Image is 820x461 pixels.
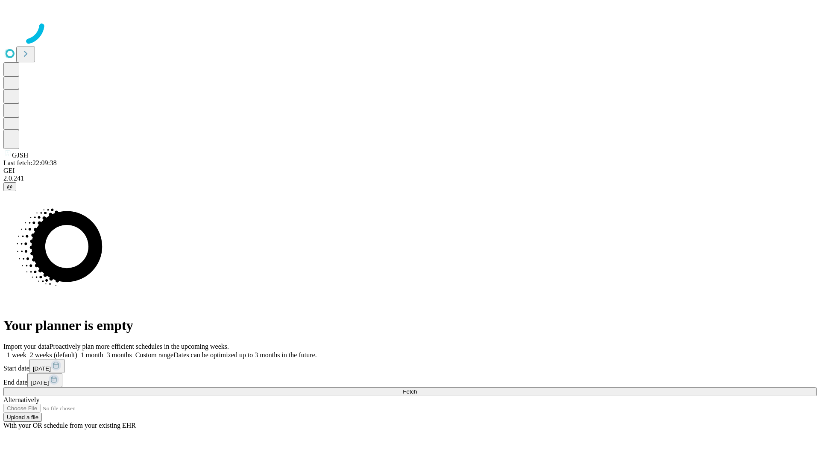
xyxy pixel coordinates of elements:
[81,351,103,359] span: 1 month
[3,159,57,166] span: Last fetch: 22:09:38
[3,167,817,175] div: GEI
[29,359,64,373] button: [DATE]
[3,373,817,387] div: End date
[3,182,16,191] button: @
[30,351,77,359] span: 2 weeks (default)
[12,152,28,159] span: GJSH
[7,184,13,190] span: @
[3,175,817,182] div: 2.0.241
[3,387,817,396] button: Fetch
[3,396,39,403] span: Alternatively
[107,351,132,359] span: 3 months
[3,318,817,333] h1: Your planner is empty
[173,351,316,359] span: Dates can be optimized up to 3 months in the future.
[50,343,229,350] span: Proactively plan more efficient schedules in the upcoming weeks.
[7,351,26,359] span: 1 week
[33,365,51,372] span: [DATE]
[31,379,49,386] span: [DATE]
[135,351,173,359] span: Custom range
[27,373,62,387] button: [DATE]
[3,359,817,373] div: Start date
[3,343,50,350] span: Import your data
[403,388,417,395] span: Fetch
[3,413,42,422] button: Upload a file
[3,422,136,429] span: With your OR schedule from your existing EHR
